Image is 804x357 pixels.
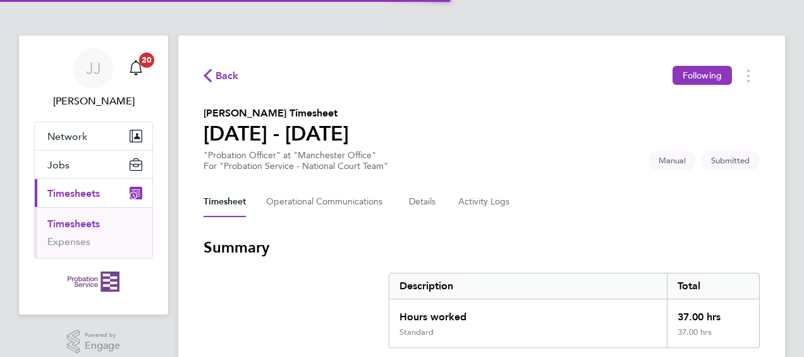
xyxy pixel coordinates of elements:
[667,273,759,299] div: Total
[701,150,760,171] span: This timesheet is Submitted.
[47,187,100,199] span: Timesheets
[737,66,760,85] button: Timesheets Menu
[216,68,239,84] span: Back
[35,207,152,258] div: Timesheets
[683,70,722,81] span: Following
[204,68,239,84] button: Back
[123,48,149,89] a: 20
[409,187,438,217] button: Details
[649,150,696,171] span: This timesheet was manually created.
[204,121,349,146] h1: [DATE] - [DATE]
[86,60,101,77] span: JJ
[47,218,100,230] a: Timesheets
[68,272,119,292] img: probationservice-logo-retina.png
[204,161,388,172] div: For "Probation Service - National Court Team"
[67,330,121,354] a: Powered byEngage
[673,66,732,85] button: Following
[34,94,153,109] span: James Jolly
[204,106,349,121] h2: [PERSON_NAME] Timesheet
[35,151,152,178] button: Jobs
[85,341,120,351] span: Engage
[389,273,667,299] div: Description
[667,299,759,327] div: 37.00 hrs
[35,122,152,150] button: Network
[47,130,87,142] span: Network
[458,187,511,217] button: Activity Logs
[139,53,154,68] span: 20
[389,273,760,348] div: Summary
[204,187,246,217] button: Timesheet
[85,330,120,341] span: Powered by
[19,35,168,315] nav: Main navigation
[667,327,759,348] div: 37.00 hrs
[34,48,153,109] a: JJ[PERSON_NAME]
[35,179,152,207] button: Timesheets
[389,299,667,327] div: Hours worked
[399,327,434,337] div: Standard
[47,235,90,247] a: Expenses
[204,237,760,258] h3: Summary
[47,159,70,171] span: Jobs
[204,150,388,172] div: "Probation Officer" at "Manchester Office"
[34,272,153,292] a: Go to home page
[266,187,389,217] button: Operational Communications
